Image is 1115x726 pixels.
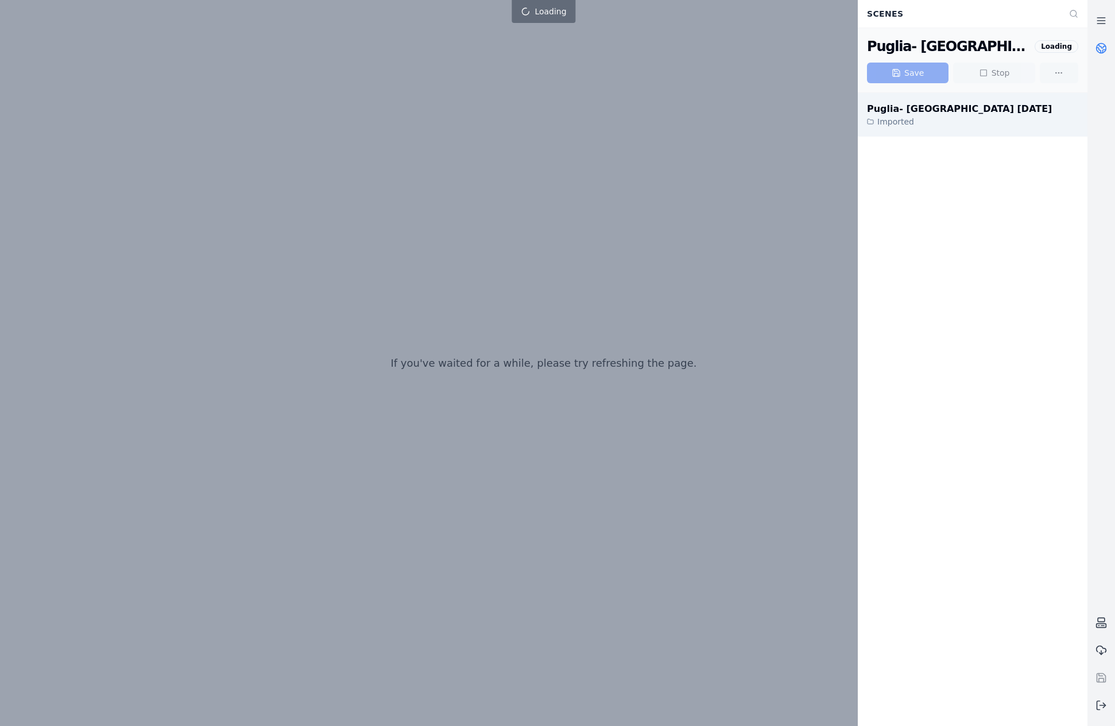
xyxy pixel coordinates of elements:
[1035,40,1078,53] div: Loading
[867,116,1052,127] div: Imported
[867,37,1030,56] div: Puglia- Bari 28-04-25
[535,6,566,17] span: Loading
[390,355,696,371] p: If you've waited for a while, please try refreshing the page.
[860,3,1062,25] div: Scenes
[867,102,1052,116] div: Puglia- [GEOGRAPHIC_DATA] [DATE]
